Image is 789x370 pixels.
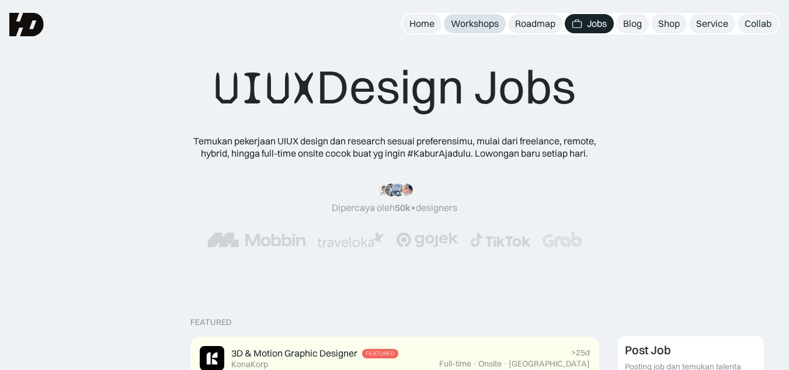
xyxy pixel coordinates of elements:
div: Home [409,18,435,30]
span: UIUX [214,60,317,116]
a: Blog [616,14,649,33]
div: Design Jobs [214,58,576,116]
a: Collab [738,14,778,33]
div: Service [696,18,728,30]
div: · [472,359,477,369]
div: Full-time [439,359,471,369]
div: Featured [366,350,395,357]
a: Service [689,14,735,33]
div: [GEOGRAPHIC_DATA] [509,359,590,369]
div: Collab [745,18,771,30]
div: · [503,359,508,369]
a: Home [402,14,442,33]
a: Jobs [565,14,614,33]
div: Post Job [625,343,671,357]
div: Workshops [451,18,499,30]
a: Workshops [444,14,506,33]
div: Shop [658,18,680,30]
div: Temukan pekerjaan UIUX design dan research sesuai preferensimu, mulai dari freelance, remote, hyb... [185,135,605,160]
div: Dipercaya oleh designers [332,202,457,214]
a: Roadmap [508,14,562,33]
a: Shop [651,14,687,33]
span: 50k+ [395,202,416,213]
div: KonaKorp [231,359,268,369]
div: Onsite [478,359,502,369]
div: Blog [623,18,642,30]
div: 3D & Motion Graphic Designer [231,347,357,359]
div: Roadmap [515,18,555,30]
div: Jobs [587,18,607,30]
div: >25d [571,348,590,358]
div: Featured [190,317,232,327]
